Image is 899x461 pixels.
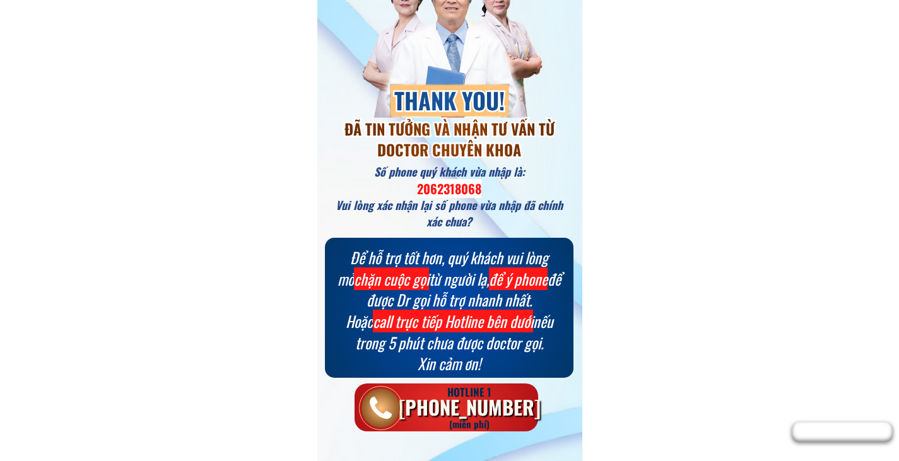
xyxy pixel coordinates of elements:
[438,416,501,431] h3: (miễn phí)
[373,310,533,332] span: call trực tiếp Hotline bên dưới
[406,383,532,400] h3: HOTLINE 1
[354,267,429,290] span: chặn cuộc gọi
[489,267,548,290] span: để ý phone
[338,247,561,375] h3: Để hỗ trợ tốt hơn, quý khách vui lòng mở từ người lạ, để được Dr gọi hỗ trợ nhanh nhất. Hoặc nếu ...
[374,163,525,180] span: Số phone quý khách vừa nhập là:
[417,179,481,198] span: 2062318068
[336,197,563,229] span: Vui lòng xác nhận lại số phone vừa nhập đã chính xác chưa?
[325,119,573,161] h3: đã tin tưởng và nhận tư vấn từ DOCTOR CHUYÊN KHOA
[355,383,545,431] a: [PHONE_NUMBER]HOTLINE 1(miễn phí)
[394,83,505,117] span: THANK YOU!
[394,392,544,423] h3: [PHONE_NUMBER]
